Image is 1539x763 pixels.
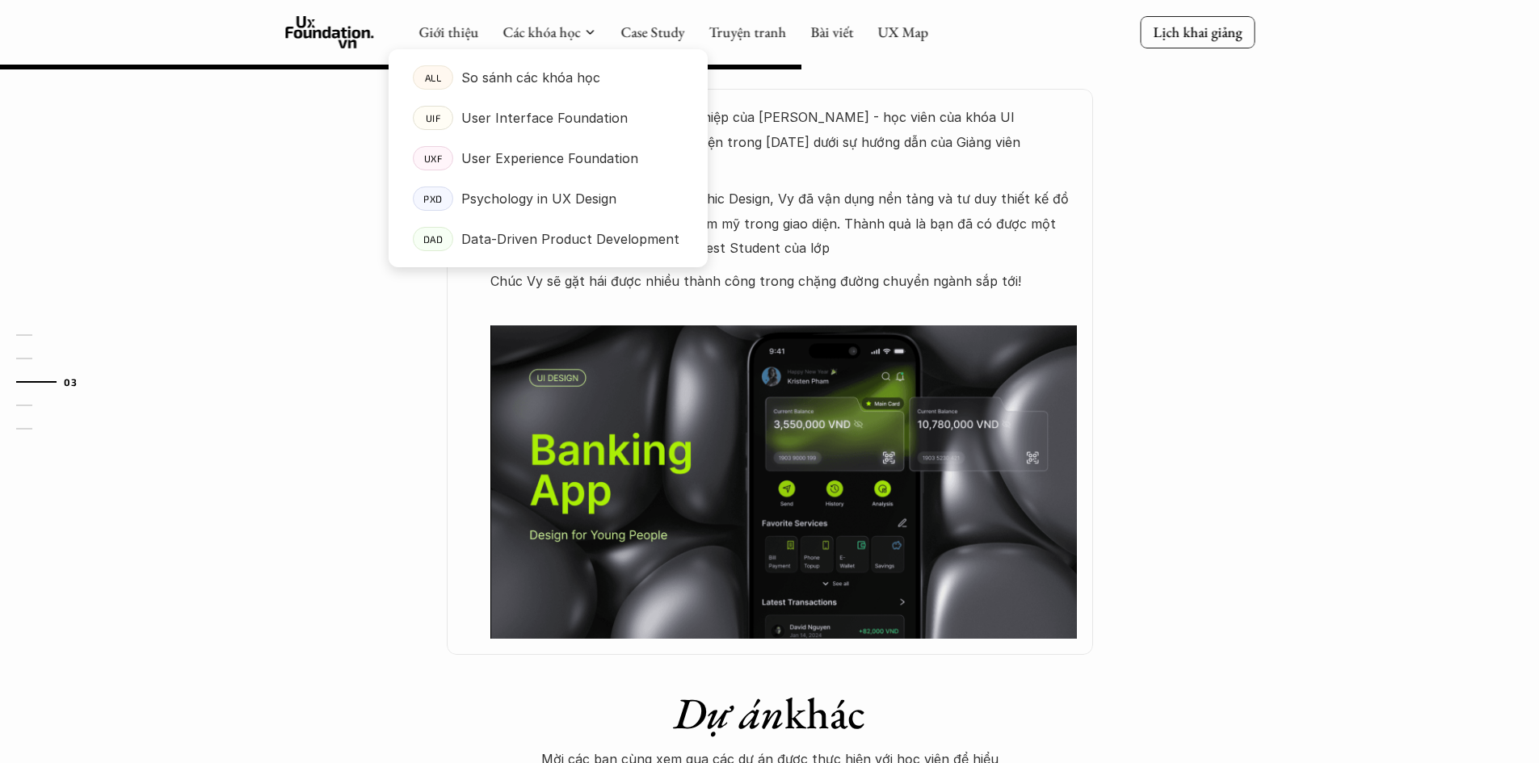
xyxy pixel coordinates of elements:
p: User Experience Foundation [461,146,638,170]
a: Truyện tranh [709,23,786,41]
a: Giới thiệu [418,23,478,41]
a: UXFUser Experience Foundation [389,138,708,178]
em: Dự án [674,685,784,741]
p: Đây là Case study về đồ án tốt nghiệp của [PERSON_NAME] - học viên của khóa UI Foundation K3. Dự ... [490,105,1077,178]
a: UIFUser Interface Foundation [389,98,708,138]
p: ALL [424,72,441,83]
a: DADData-Driven Product Development [389,219,708,259]
a: 03 [16,372,93,392]
p: User Interface Foundation [461,106,628,130]
p: UIF [425,112,440,124]
p: PXD [423,193,443,204]
a: Các khóa học [502,23,580,41]
p: Chúc Vy sẽ gặt hái được nhiều thành công trong chặng đường chuyển ngành sắp tới! [490,269,1077,293]
p: Là một bạn chuyển ngành từ Graphic Design, Vy đã vận dụng nền tảng và tư duy thiết kế đồ họa của ... [490,187,1077,260]
p: Lịch khai giảng [1153,23,1242,41]
a: PXDPsychology in UX Design [389,178,708,219]
h1: khác [487,687,1053,740]
a: Bài viết [810,23,853,41]
a: ALLSo sánh các khóa học [389,57,708,98]
p: Data-Driven Product Development [461,227,679,251]
strong: 03 [64,375,77,387]
p: UXF [423,153,442,164]
a: UX Map [877,23,928,41]
a: Lịch khai giảng [1140,16,1255,48]
p: DAD [423,233,443,245]
p: Psychology in UX Design [461,187,616,211]
a: Case Study [620,23,684,41]
p: So sánh các khóa học [461,65,600,90]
